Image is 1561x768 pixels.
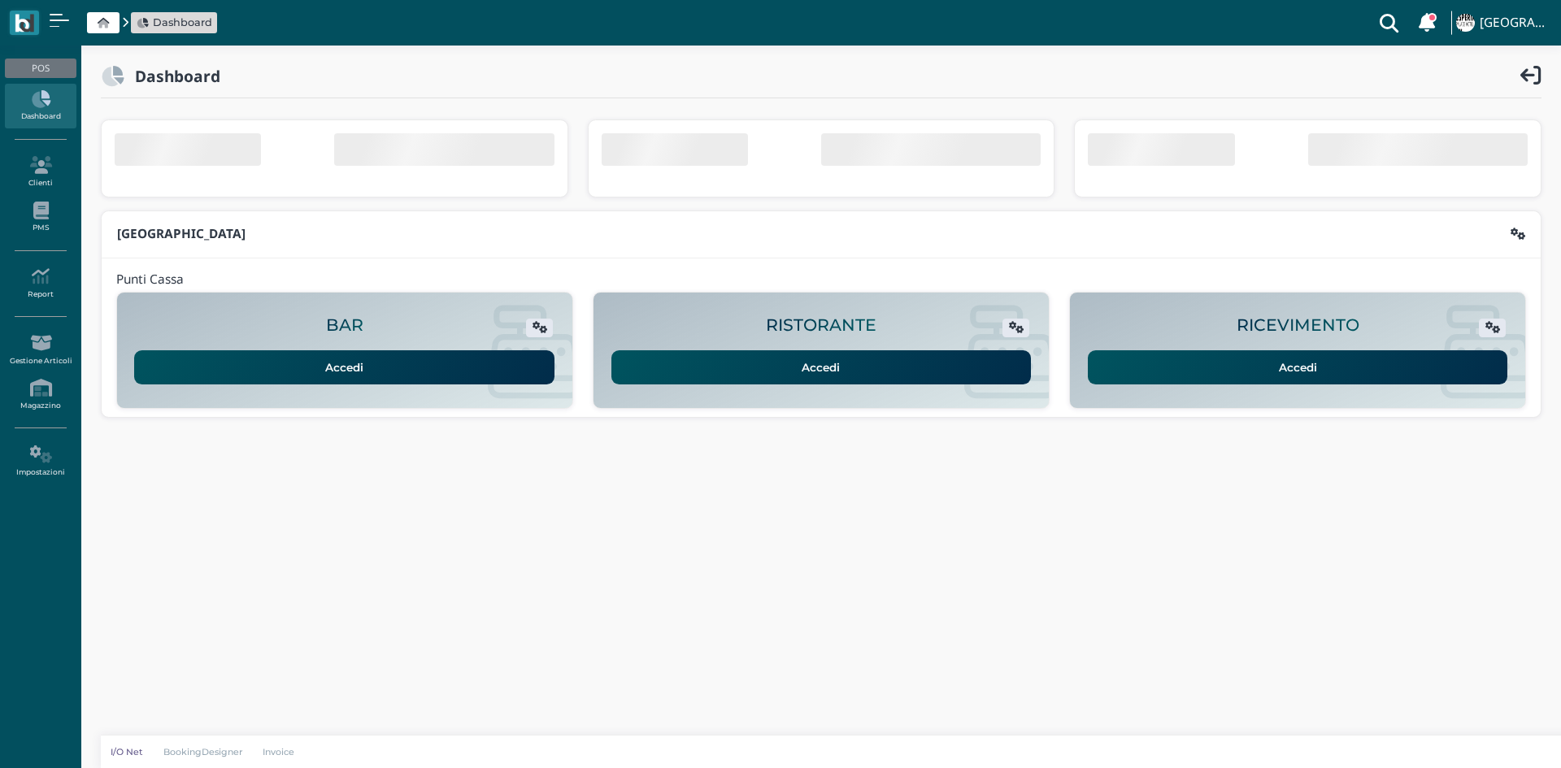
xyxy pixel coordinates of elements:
b: [GEOGRAPHIC_DATA] [117,225,246,242]
a: Clienti [5,150,76,194]
img: logo [15,14,33,33]
img: ... [1456,14,1474,32]
span: Dashboard [153,15,212,30]
a: Magazzino [5,372,76,417]
iframe: Help widget launcher [1446,718,1547,754]
h4: [GEOGRAPHIC_DATA] [1480,16,1551,30]
h2: Dashboard [124,67,220,85]
h2: RICEVIMENTO [1237,316,1359,335]
a: Dashboard [5,84,76,128]
a: Accedi [134,350,554,384]
a: Report [5,261,76,306]
a: Gestione Articoli [5,328,76,372]
a: Accedi [611,350,1032,384]
a: Accedi [1088,350,1508,384]
h2: BAR [326,316,363,335]
a: Impostazioni [5,439,76,484]
a: ... [GEOGRAPHIC_DATA] [1454,3,1551,42]
h4: Punti Cassa [116,273,184,287]
h2: RISTORANTE [766,316,876,335]
a: Dashboard [137,15,212,30]
div: POS [5,59,76,78]
a: PMS [5,195,76,240]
